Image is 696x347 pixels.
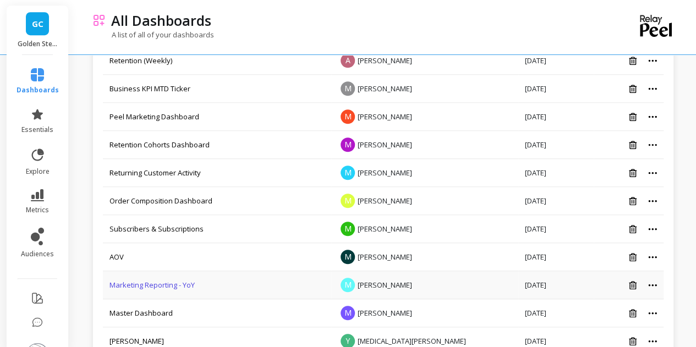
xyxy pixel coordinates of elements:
[358,224,412,234] span: [PERSON_NAME]
[518,299,594,327] td: [DATE]
[26,206,49,214] span: metrics
[341,53,355,68] span: A
[341,166,355,180] span: M
[92,14,106,27] img: header icon
[341,278,355,292] span: M
[358,252,412,262] span: [PERSON_NAME]
[21,125,53,134] span: essentials
[358,280,412,290] span: [PERSON_NAME]
[109,56,172,65] a: Retention (Weekly)
[518,131,594,159] td: [DATE]
[341,306,355,320] span: M
[518,243,594,271] td: [DATE]
[358,56,412,65] span: [PERSON_NAME]
[341,109,355,124] span: M
[18,40,58,48] p: Golden Steer Steak Company
[518,47,594,75] td: [DATE]
[518,75,594,103] td: [DATE]
[109,336,164,346] a: [PERSON_NAME]
[109,196,212,206] a: Order Composition Dashboard
[518,159,594,187] td: [DATE]
[518,215,594,243] td: [DATE]
[358,308,412,318] span: [PERSON_NAME]
[341,137,355,152] span: M
[341,250,355,264] span: M
[358,84,412,93] span: [PERSON_NAME]
[518,187,594,215] td: [DATE]
[109,140,210,150] a: Retention Cohorts Dashboard
[358,196,412,206] span: [PERSON_NAME]
[111,11,211,30] p: All Dashboards
[109,252,124,262] a: AOV
[109,308,173,318] a: Master Dashboard
[109,84,190,93] a: Business KPI MTD Ticker
[358,336,466,346] span: [MEDICAL_DATA][PERSON_NAME]
[26,167,50,176] span: explore
[358,112,412,122] span: [PERSON_NAME]
[21,250,54,258] span: audiences
[518,271,594,299] td: [DATE]
[341,222,355,236] span: M
[109,168,201,178] a: Returning Customer Activity
[358,168,412,178] span: [PERSON_NAME]
[109,224,204,234] a: Subscribers & Subscriptions
[358,140,412,150] span: [PERSON_NAME]
[518,103,594,131] td: [DATE]
[109,280,195,290] a: Marketing Reporting - YoY
[32,18,43,30] span: GC
[109,112,199,122] a: Peel Marketing Dashboard
[341,194,355,208] span: M
[17,86,59,95] span: dashboards
[92,30,214,40] p: A list of all of your dashboards
[341,81,355,96] span: M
